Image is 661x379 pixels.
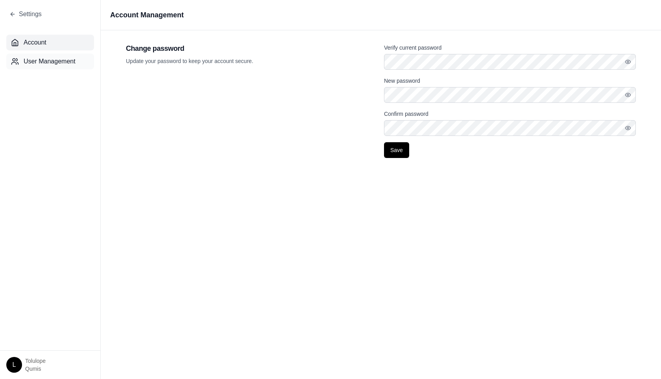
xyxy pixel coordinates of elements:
span: Account [24,38,46,47]
span: Settings [19,9,42,19]
p: Update your password to keep your account secure. [126,57,378,65]
label: New password [384,78,420,84]
button: Settings [9,9,42,19]
button: User Management [6,54,94,69]
button: Account [6,35,94,50]
h2: Change password [126,43,378,54]
span: User Management [24,57,76,66]
label: Verify current password [384,45,441,51]
button: Save [384,142,409,158]
label: Confirm password [384,111,428,117]
span: Qumis [25,365,46,373]
span: Tolulope [25,357,46,365]
div: L [6,357,22,373]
